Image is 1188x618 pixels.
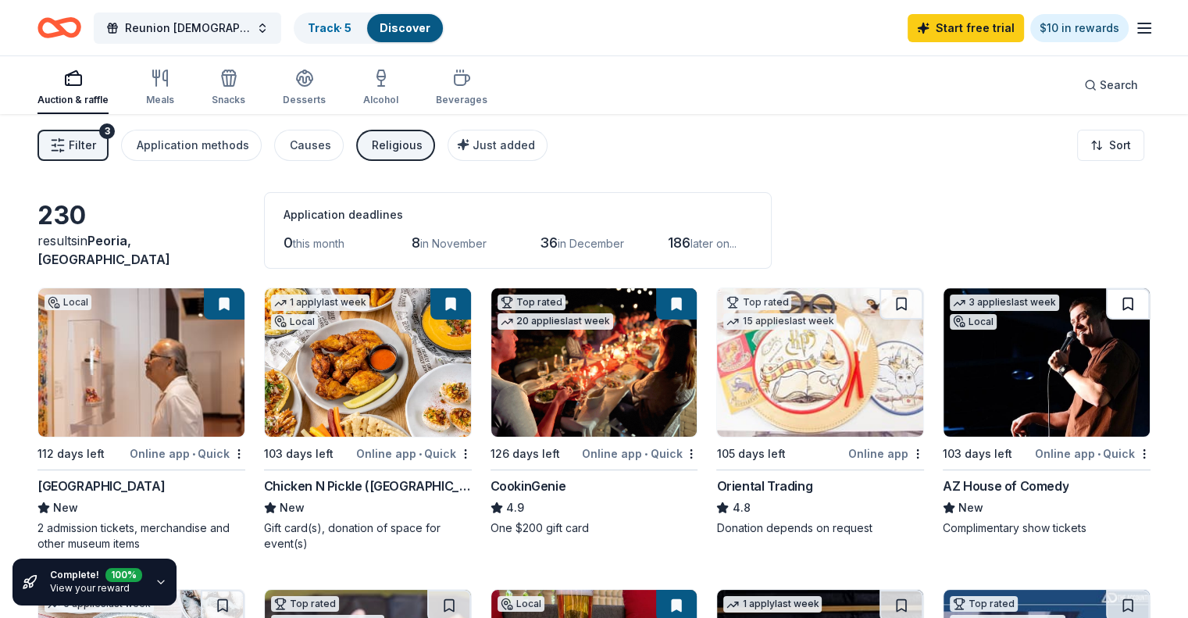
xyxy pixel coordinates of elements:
[69,136,96,155] span: Filter
[950,596,1018,612] div: Top rated
[1100,76,1138,95] span: Search
[265,288,471,437] img: Image for Chicken N Pickle (Glendale)
[491,477,566,495] div: CookinGenie
[53,498,78,517] span: New
[716,288,924,536] a: Image for Oriental TradingTop rated15 applieslast week105 days leftOnline appOriental Trading4.8D...
[412,234,420,251] span: 8
[271,314,318,330] div: Local
[294,13,444,44] button: Track· 5Discover
[94,13,281,44] button: Reunion [DEMOGRAPHIC_DATA] Children's and Student Ministry Pie and Silent Auction
[491,288,698,536] a: Image for CookinGenieTop rated20 applieslast week126 days leftOnline app•QuickCookinGenie4.9One $...
[491,520,698,536] div: One $200 gift card
[50,582,130,594] a: View your reward
[1097,448,1101,460] span: •
[356,444,472,463] div: Online app Quick
[943,288,1151,536] a: Image for AZ House of Comedy3 applieslast weekLocal103 days leftOnline app•QuickAZ House of Comed...
[264,288,472,552] a: Image for Chicken N Pickle (Glendale)1 applylast weekLocal103 days leftOnline app•QuickChicken N ...
[146,94,174,106] div: Meals
[540,234,558,251] span: 36
[283,63,326,114] button: Desserts
[644,448,648,460] span: •
[38,288,244,437] img: Image for Heard Museum
[212,63,245,114] button: Snacks
[293,237,344,250] span: this month
[37,231,245,269] div: results
[363,63,398,114] button: Alcohol
[37,520,245,552] div: 2 admission tickets, merchandise and other museum items
[37,63,109,114] button: Auction & raffle
[716,477,812,495] div: Oriental Trading
[558,237,624,250] span: in December
[37,9,81,46] a: Home
[264,477,472,495] div: Chicken N Pickle ([GEOGRAPHIC_DATA])
[363,94,398,106] div: Alcohol
[380,21,430,34] a: Discover
[284,234,293,251] span: 0
[271,596,339,612] div: Top rated
[723,313,837,330] div: 15 applies last week
[37,94,109,106] div: Auction & raffle
[716,520,924,536] div: Donation depends on request
[137,136,249,155] div: Application methods
[105,567,142,581] div: 100 %
[958,498,983,517] span: New
[950,314,997,330] div: Local
[290,136,331,155] div: Causes
[582,444,697,463] div: Online app Quick
[491,445,560,463] div: 126 days left
[372,136,423,155] div: Religious
[192,448,195,460] span: •
[50,568,142,582] div: Complete!
[37,233,170,267] span: in
[498,596,544,612] div: Local
[498,313,613,330] div: 20 applies last week
[356,130,435,161] button: Religious
[274,130,344,161] button: Causes
[283,94,326,106] div: Desserts
[125,19,250,38] span: Reunion [DEMOGRAPHIC_DATA] Children's and Student Ministry Pie and Silent Auction
[212,94,245,106] div: Snacks
[37,200,245,231] div: 230
[944,288,1150,437] img: Image for AZ House of Comedy
[848,444,924,463] div: Online app
[1109,136,1131,155] span: Sort
[723,596,822,613] div: 1 apply last week
[1030,14,1129,42] a: $10 in rewards
[271,295,369,311] div: 1 apply last week
[716,445,785,463] div: 105 days left
[420,237,487,250] span: in November
[498,295,565,310] div: Top rated
[37,233,170,267] span: Peoria, [GEOGRAPHIC_DATA]
[717,288,923,437] img: Image for Oriental Trading
[943,520,1151,536] div: Complimentary show tickets
[130,444,245,463] div: Online app Quick
[264,520,472,552] div: Gift card(s), donation of space for event(s)
[121,130,262,161] button: Application methods
[45,295,91,310] div: Local
[943,445,1012,463] div: 103 days left
[280,498,305,517] span: New
[943,477,1068,495] div: AZ House of Comedy
[908,14,1024,42] a: Start free trial
[732,498,750,517] span: 4.8
[1072,70,1151,101] button: Search
[99,123,115,139] div: 3
[284,205,752,224] div: Application deadlines
[950,295,1059,311] div: 3 applies last week
[506,498,524,517] span: 4.9
[448,130,548,161] button: Just added
[37,477,165,495] div: [GEOGRAPHIC_DATA]
[37,445,105,463] div: 112 days left
[491,288,697,437] img: Image for CookinGenie
[436,94,487,106] div: Beverages
[473,138,535,152] span: Just added
[668,234,690,251] span: 186
[1035,444,1151,463] div: Online app Quick
[308,21,351,34] a: Track· 5
[419,448,422,460] span: •
[690,237,737,250] span: later on...
[146,63,174,114] button: Meals
[1077,130,1144,161] button: Sort
[723,295,791,310] div: Top rated
[436,63,487,114] button: Beverages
